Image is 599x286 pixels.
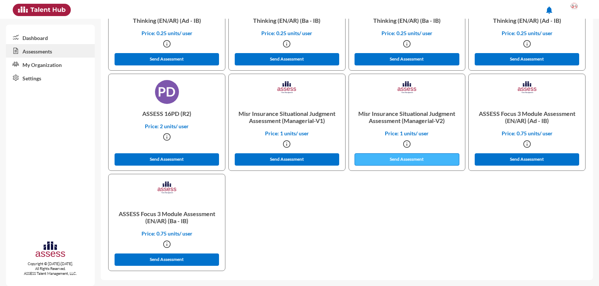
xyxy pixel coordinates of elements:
button: Send Assessment [355,153,459,166]
p: Price: 0.25 units/ user [235,30,339,36]
p: Price: 0.25 units/ user [355,30,459,36]
p: ASSESS 16PD (R2) [115,104,219,123]
button: Send Assessment [475,53,580,65]
p: Copyright © [DATE]-[DATE]. All Rights Reserved. ASSESS Talent Management, LLC. [6,261,95,276]
mat-icon: notifications [545,6,554,15]
a: Assessments [6,44,95,58]
button: Send Assessment [115,253,219,266]
p: Price: 0.75 units/ user [115,230,219,237]
button: Send Assessment [115,153,219,166]
p: Price: 0.25 units/ user [475,30,579,36]
p: Price: 0.75 units/ user [475,130,579,136]
a: Dashboard [6,31,95,44]
p: Price: 0.25 units/ user [115,30,219,36]
button: Send Assessment [355,53,459,65]
a: Settings [6,71,95,84]
p: ASSESS Focus 3 Module Assessment (EN/AR) (Ba - IB) [115,204,219,230]
p: Price: 1 units/ user [355,130,459,136]
a: My Organization [6,58,95,71]
p: ASSESS Focus 3 Module Assessment (EN/AR) (Ad - IB) [475,104,579,130]
p: Misr Insurance Situational Judgment Assessment (Managerial-V2) [355,104,459,130]
button: Send Assessment [235,153,340,166]
p: Misr Insurance Situational Judgment Assessment (Managerial-V1) [235,104,339,130]
img: assesscompany-logo.png [35,240,66,260]
button: Send Assessment [115,53,219,65]
p: Price: 2 units/ user [115,123,219,129]
button: Send Assessment [475,153,580,166]
p: Price: 1 units/ user [235,130,339,136]
button: Send Assessment [235,53,340,65]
